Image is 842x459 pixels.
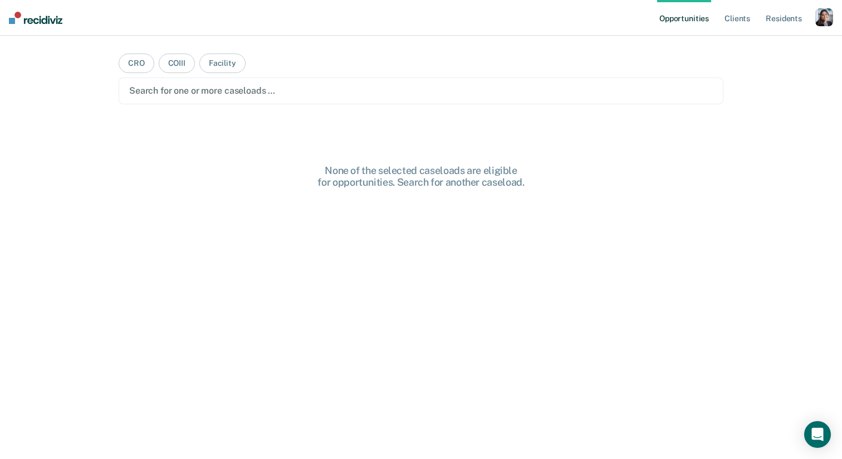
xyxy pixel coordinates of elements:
[804,421,831,448] div: Open Intercom Messenger
[199,54,246,73] button: Facility
[243,165,599,189] div: None of the selected caseloads are eligible for opportunities. Search for another caseload.
[159,54,195,73] button: COIII
[119,54,154,73] button: CRO
[9,12,62,24] img: Recidiviz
